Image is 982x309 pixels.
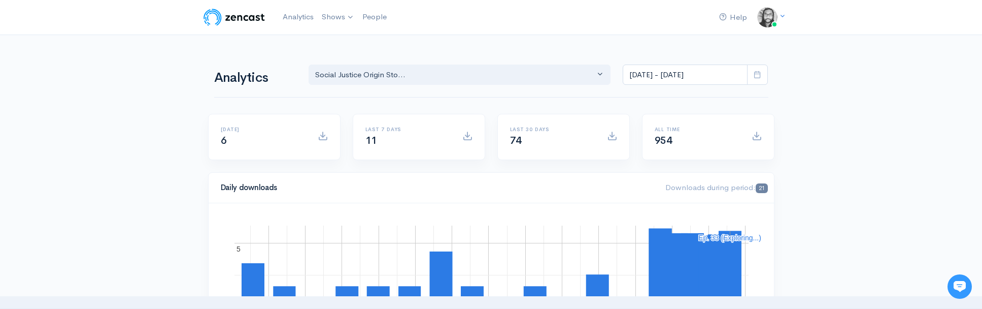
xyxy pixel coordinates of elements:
img: ... [757,7,777,27]
span: 21 [756,183,767,193]
div: Social Justice Origin Sto... [315,69,595,81]
img: ZenCast Logo [202,7,266,27]
span: 6 [221,134,227,147]
h6: Last 30 days [510,127,595,132]
iframe: gist-messenger-bubble-iframe [947,274,972,299]
p: Find an answer quickly [14,174,189,187]
span: 11 [365,134,377,147]
h6: [DATE] [221,127,306,132]
h2: Just let us know if you need anything and we'll be happy to help! 🙂 [15,68,188,116]
text: 5 [236,244,241,253]
input: Search articles [29,191,181,211]
span: New conversation [65,141,122,149]
span: 954 [655,134,672,147]
h1: Hi 👋 [15,49,188,66]
span: Downloads during period: [665,182,767,192]
input: analytics date range selector [623,65,748,85]
a: Help [715,7,751,28]
h1: Analytics [214,71,296,85]
a: People [358,6,391,28]
a: Analytics [279,6,318,28]
button: New conversation [16,135,187,155]
h6: All time [655,127,739,132]
text: Ep. 33 (Exploring...) [698,233,761,241]
a: Shows [318,6,358,28]
h6: Last 7 days [365,127,450,132]
span: 74 [510,134,522,147]
button: Social Justice Origin Sto... [309,65,611,85]
h4: Daily downloads [221,183,654,192]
